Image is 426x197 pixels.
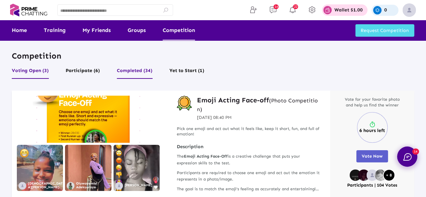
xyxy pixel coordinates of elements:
[169,66,204,79] button: Yet to Start (1)
[347,183,397,188] p: Participants | 104 Votes
[17,145,63,191] img: 1756352910070.png
[402,3,416,17] img: img
[356,150,388,162] button: Vote Now
[177,170,320,183] p: Participants are required to choose one emoji and act out the emotion it represents in a photo/im...
[28,182,63,189] p: [DEMOGRAPHIC_DATA][PERSON_NAME]
[10,2,47,18] img: logo
[115,182,123,190] img: no_profile_image.svg
[177,96,192,111] img: competition-badge.svg
[163,20,195,40] a: Competition
[273,4,278,9] span: 14
[358,169,369,181] img: 68c20841079f5a640ce290ab_1757635595379.png
[65,145,111,191] img: IMGWA1758326097333.jpg
[177,153,320,166] p: The is a creative challenge that puts your expression skills to the test.
[197,114,320,121] p: [DATE] 08:40 PM
[412,149,419,155] span: 14
[76,182,111,189] p: Oluwayemisi Adekuoroye
[113,145,160,191] img: Screenshot1758273916570.png
[366,169,378,181] img: no_profile_image.svg
[293,4,298,9] span: 22
[359,128,385,133] p: 6 hours left
[397,146,417,167] button: 14
[184,154,228,159] strong: Emoji Acting Face-Off
[177,144,320,150] strong: Description
[117,66,153,79] button: Completed (34)
[177,186,320,192] p: The goal is to match the emoji's feeling as accurately and entertainingly as possible, whether it...
[375,169,386,181] img: 683ed4866530a9605a755410_1756324506508.png
[361,28,409,33] span: Request Competition
[12,51,414,61] p: Competition
[17,96,160,143] img: compititionbanner1752867647-jjjtG.jpg
[403,153,412,161] img: chat.svg
[342,97,402,108] p: Vote for your favorite photo and help us find the winner
[12,66,49,79] button: Voting Open (3)
[350,169,361,181] img: 68b042fe4d38bf0755a17391_1756387376248.png
[177,126,320,137] p: Pick one emoji and act out what it feels like, keep it short, fun, and full of emotion!
[125,184,152,187] p: [PERSON_NAME]
[369,121,375,128] img: timer.svg
[355,24,414,37] button: Request Competition
[197,96,320,113] a: Emoji Acting Face-off(Photo Competition)
[386,173,392,177] p: + 8
[128,20,146,40] a: Groups
[66,66,100,79] button: Participate (6)
[197,96,320,113] h3: Emoji Acting Face-off
[12,20,27,40] a: Home
[44,20,66,40] a: Training
[384,8,387,12] p: 0
[362,154,383,159] span: Vote Now
[334,8,363,12] p: Wallet $1.00
[67,182,74,190] img: 685006c58bec4b43fe5a292f_1751881247454.png
[19,182,26,190] img: no_profile_image.svg
[83,20,111,40] a: My Friends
